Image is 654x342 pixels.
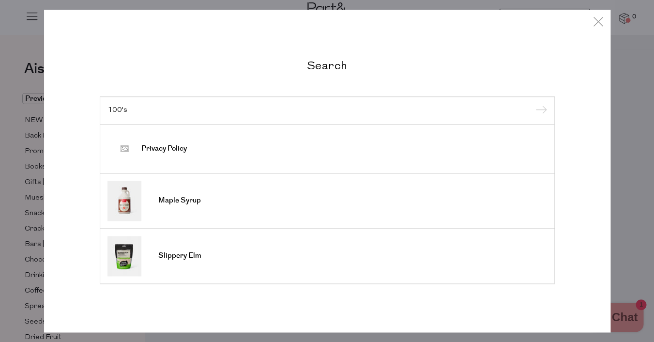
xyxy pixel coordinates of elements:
[158,196,201,206] span: Maple Syrup
[107,107,547,114] input: Search
[107,181,547,221] a: Maple Syrup
[107,132,547,166] a: Privacy Policy
[107,236,547,276] a: Slippery Elm
[100,58,555,72] h2: Search
[107,181,141,221] img: Maple Syrup
[107,236,141,276] img: Slippery Elm
[158,251,201,261] span: Slippery Elm
[141,144,187,154] span: Privacy Policy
